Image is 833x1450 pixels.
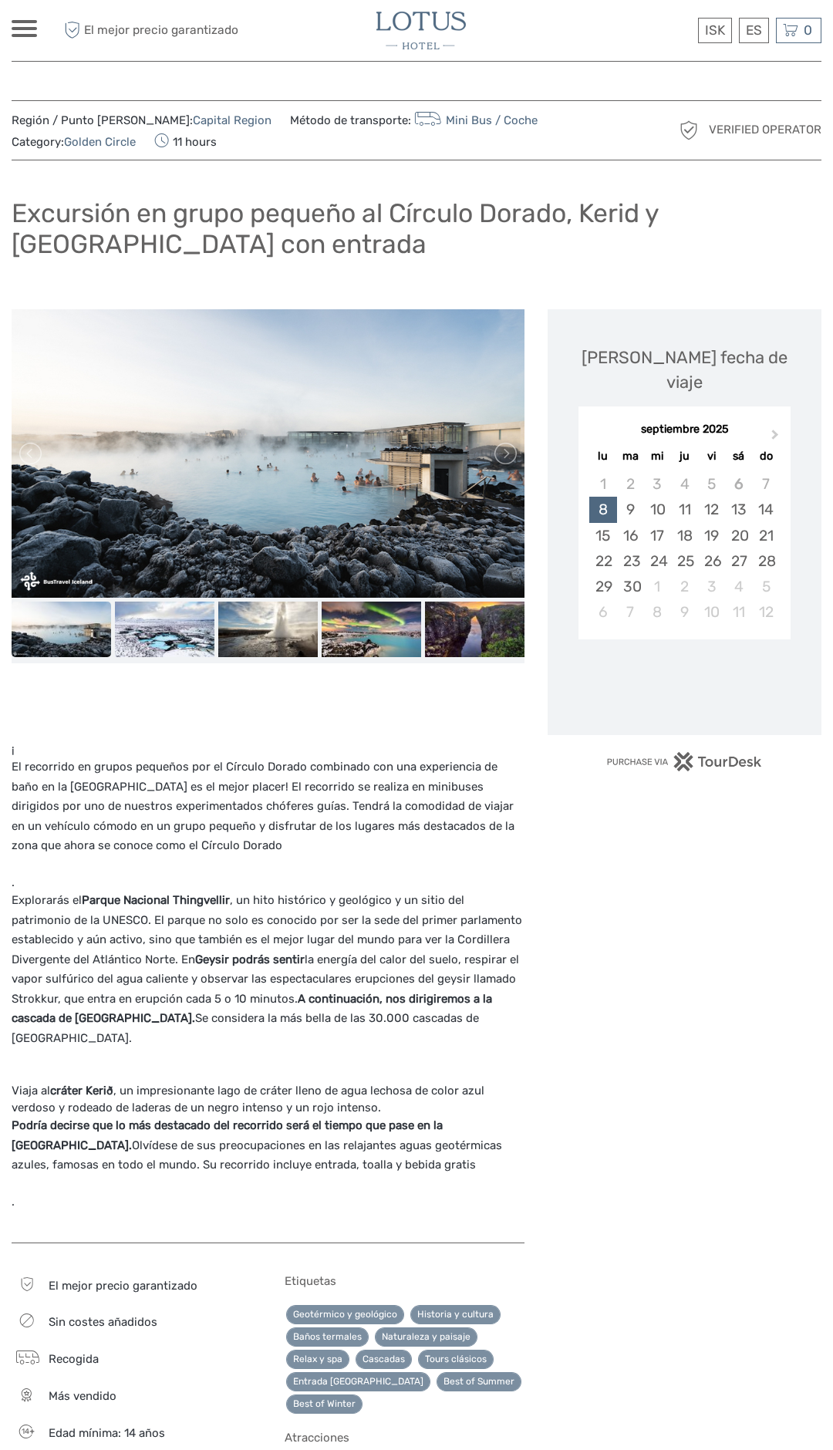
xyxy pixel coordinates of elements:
[671,574,698,599] div: Choose jueves, 2 de octubre de 2025
[617,523,644,548] div: Choose martes, 16 de septiembre de 2025
[418,1350,494,1369] a: Tours clásicos
[49,1279,197,1293] span: El mejor precio garantizado
[60,18,238,43] span: El mejor precio garantizado
[64,135,136,149] a: Golden Circle
[617,548,644,574] div: Choose martes, 23 de septiembre de 2025
[286,1394,363,1414] a: Best of Winter
[725,523,752,548] div: Choose sábado, 20 de septiembre de 2025
[709,122,821,138] span: Verified Operator
[617,574,644,599] div: Choose martes, 30 de septiembre de 2025
[14,1426,36,1437] span: 14
[285,1274,525,1288] h5: Etiquetas
[725,599,752,625] div: Choose sábado, 11 de octubre de 2025
[12,197,821,260] h1: Excursión en grupo pequeño al Círculo Dorado, Kerid y [GEOGRAPHIC_DATA] con entrada
[752,574,779,599] div: Choose domingo, 5 de octubre de 2025
[589,446,616,467] div: lu
[644,446,671,467] div: mi
[356,1350,412,1369] a: Cascadas
[698,523,725,548] div: Choose viernes, 19 de septiembre de 2025
[698,446,725,467] div: vi
[583,471,785,625] div: month 2025-09
[290,109,538,130] span: Método de transporte:
[286,1327,369,1347] a: Baños termales
[671,497,698,522] div: Choose jueves, 11 de septiembre de 2025
[617,599,644,625] div: Choose martes, 7 de octubre de 2025
[218,602,318,658] img: 6e04dd7c0e4d4fc499d456a8b0d64eb9_slider_thumbnail.jpeg
[563,346,806,394] div: [PERSON_NAME] fecha de viaje
[671,599,698,625] div: Choose jueves, 9 de octubre de 2025
[578,422,791,438] div: septiembre 2025
[739,18,769,43] div: ES
[617,497,644,522] div: Choose martes, 9 de septiembre de 2025
[425,602,524,658] img: cab6d99a5bd74912b036808e1cb13ef3_slider_thumbnail.jpeg
[698,548,725,574] div: Choose viernes, 26 de septiembre de 2025
[752,548,779,574] div: Choose domingo, 28 de septiembre de 2025
[617,471,644,497] div: Not available martes, 2 de septiembre de 2025
[705,22,725,38] span: ISK
[12,309,524,598] img: 48cb146e002b48cdac539cb9429ec25b_main_slider.jpeg
[801,22,814,38] span: 0
[676,118,701,143] img: verified_operator_grey_128.png
[606,752,763,771] img: PurchaseViaTourDesk.png
[437,1372,521,1391] a: Best of Summer
[671,471,698,497] div: Not available jueves, 4 de septiembre de 2025
[49,1352,99,1366] span: Recogida
[286,1305,404,1324] a: Geotérmico y geológico
[671,523,698,548] div: Choose jueves, 18 de septiembre de 2025
[725,497,752,522] div: Choose sábado, 13 de septiembre de 2025
[589,599,616,625] div: Choose lunes, 6 de octubre de 2025
[644,548,671,574] div: Choose miércoles, 24 de septiembre de 2025
[50,1084,113,1098] strong: cráter Kerið
[12,1116,524,1175] p: Olvídese de sus preocupaciones en las relajantes aguas geotérmicas azules, famosas en todo el mun...
[698,471,725,497] div: Not available viernes, 5 de septiembre de 2025
[725,574,752,599] div: Choose sábado, 4 de octubre de 2025
[115,602,214,658] img: 5d15484774a24c969ea176960bff7f4c_slider_thumbnail.jpeg
[589,523,616,548] div: Choose lunes, 15 de septiembre de 2025
[644,497,671,522] div: Choose miércoles, 10 de septiembre de 2025
[698,497,725,522] div: Choose viernes, 12 de septiembre de 2025
[82,893,230,907] strong: Parque Nacional Thingvellir
[644,599,671,625] div: Choose miércoles, 8 de octubre de 2025
[154,130,217,152] span: 11 hours
[589,497,616,522] div: Choose lunes, 8 de septiembre de 2025
[698,574,725,599] div: Choose viernes, 3 de octubre de 2025
[12,134,136,150] span: Category:
[193,113,271,127] a: Capital Region
[698,599,725,625] div: Choose viernes, 10 de octubre de 2025
[49,1426,165,1440] span: Edad mínima: 14 años
[644,523,671,548] div: Choose miércoles, 17 de septiembre de 2025
[12,757,524,856] p: El recorrido en grupos pequeños por el Círculo Dorado combinado con una experiencia de baño en la...
[286,1350,349,1369] a: Relax y spa
[12,1118,443,1152] strong: Podría decirse que lo más destacado del recorrido será el tiempo que pase en la [GEOGRAPHIC_DATA].
[752,497,779,522] div: Choose domingo, 14 de septiembre de 2025
[725,548,752,574] div: Choose sábado, 27 de septiembre de 2025
[410,1305,501,1324] a: Historia y cultura
[286,1372,430,1391] a: Entrada [GEOGRAPHIC_DATA]
[285,1431,525,1445] h5: Atracciones
[671,446,698,467] div: ju
[376,12,466,49] img: 3065-b7107863-13b3-4aeb-8608-4df0d373a5c0_logo_small.jpg
[589,471,616,497] div: Not available lunes, 1 de septiembre de 2025
[764,426,789,450] button: Next Month
[752,523,779,548] div: Choose domingo, 21 de septiembre de 2025
[589,574,616,599] div: Choose lunes, 29 de septiembre de 2025
[322,602,421,658] img: 78f1bb707dad47c09db76e797c3c6590_slider_thumbnail.jpeg
[12,891,524,1048] p: Explorarás el , un hito histórico y geológico y un sitio del patrimonio de la UNESCO. El parque n...
[12,602,111,658] img: 48cb146e002b48cdac539cb9429ec25b_slider_thumbnail.jpeg
[617,446,644,467] div: ma
[411,113,538,127] a: Mini Bus / Coche
[375,1327,477,1347] a: Naturaleza y paisaje
[644,574,671,599] div: Choose miércoles, 1 de octubre de 2025
[680,679,690,689] div: Loading...
[725,446,752,467] div: sá
[589,548,616,574] div: Choose lunes, 22 de septiembre de 2025
[49,1389,116,1403] span: Más vendido
[49,1315,157,1329] span: Sin costes añadidos
[725,471,752,497] div: Not available sábado, 6 de septiembre de 2025
[644,471,671,497] div: Not available miércoles, 3 de septiembre de 2025
[12,113,271,129] span: Región / Punto [PERSON_NAME]:
[752,446,779,467] div: do
[12,741,524,1227] div: ¡ . Viaja al , un impresionante lago de cráter lleno de agua lechosa de color azul verdoso y rode...
[195,953,305,966] strong: Geysir podrás sentir
[752,471,779,497] div: Not available domingo, 7 de septiembre de 2025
